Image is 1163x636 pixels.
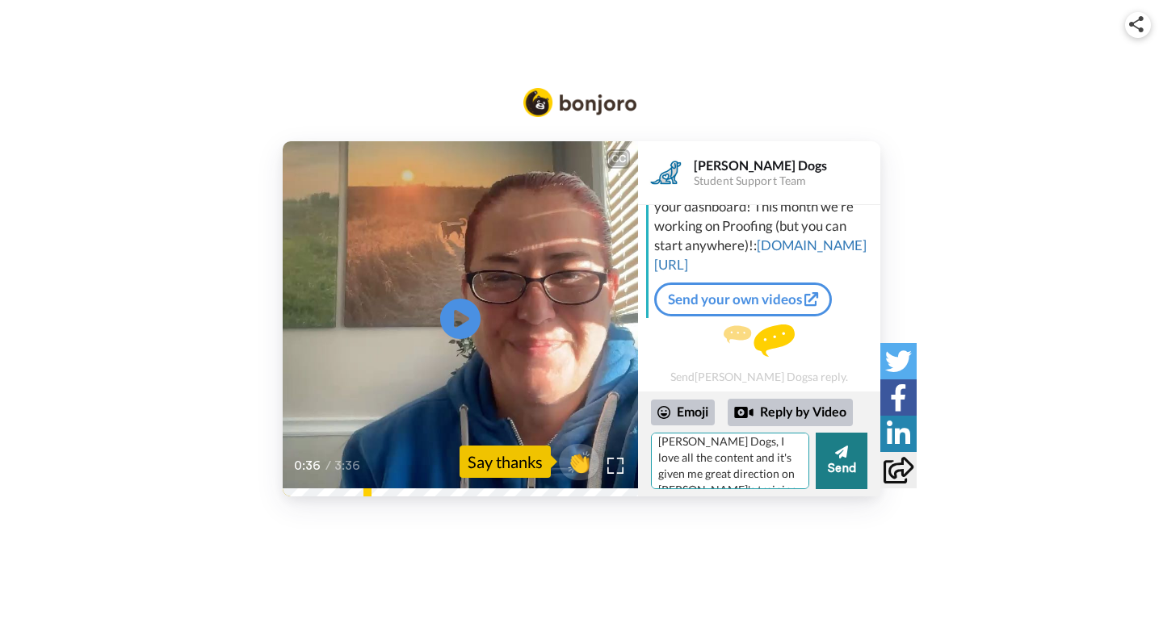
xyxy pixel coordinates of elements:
img: Profile Image [647,153,686,192]
img: ic_share.svg [1129,16,1144,32]
div: Reply by Video [728,399,853,426]
div: [PERSON_NAME] Dogs [694,157,880,173]
div: Reply by Video [734,403,754,422]
a: Send your own videos [654,282,832,316]
div: CC [608,151,628,167]
a: [DOMAIN_NAME][URL] [654,236,867,273]
img: Bonjoro Logo [523,88,636,117]
div: Emoji [651,400,715,425]
span: 3:36 [334,456,363,475]
button: 👏 [559,444,599,480]
img: message.svg [724,324,795,357]
img: Full screen [607,458,623,474]
span: 0:36 [294,456,322,475]
textarea: Hi [PERSON_NAME]! Thank you for the welcome video! We have been a little slower at the Life Skill... [651,433,809,489]
div: Send [PERSON_NAME] Dogs a reply. [638,324,880,383]
span: / [325,456,331,475]
div: Student Support Team [694,174,880,188]
div: Say thanks [460,446,551,478]
button: Send [816,433,867,489]
span: 👏 [559,449,599,475]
